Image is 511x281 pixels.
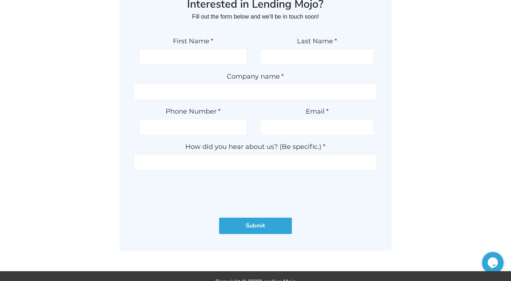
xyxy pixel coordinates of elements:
label: Email [260,107,374,116]
iframe: chat widget [482,252,504,274]
label: Last Name [260,37,374,45]
label: Company name [134,72,377,81]
label: First Name [139,37,247,45]
p: Fill out the form below and we'll be in touch soon! [134,11,377,23]
input: Submit [219,218,292,234]
iframe: reCAPTCHA [200,178,311,206]
label: How did you hear about us? (Be specific.) [134,143,377,151]
label: Phone Number [139,107,247,116]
